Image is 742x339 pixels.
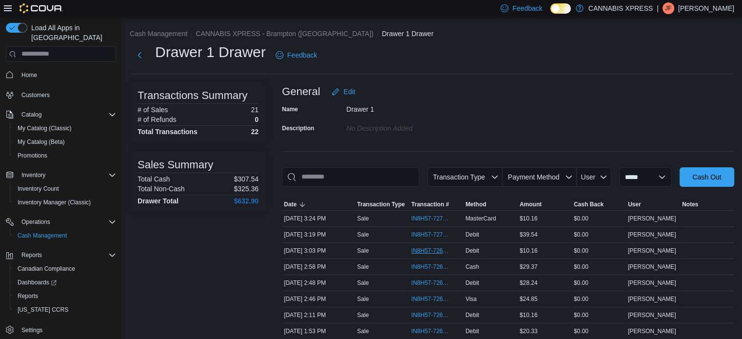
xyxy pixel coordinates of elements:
span: Reports [18,249,116,261]
span: Debit [465,311,479,319]
span: IN8H57-726915 [411,311,452,319]
button: Inventory [18,169,49,181]
span: IN8H57-727000 [411,231,452,239]
span: [PERSON_NAME] [628,295,676,303]
span: Cash Out [692,172,721,182]
div: $0.00 [572,325,626,337]
button: Cash Out [680,167,734,187]
button: IN8H57-726984 [411,245,461,257]
button: IN8H57-726894 [411,325,461,337]
span: [PERSON_NAME] [628,247,676,255]
button: IN8H57-726955 [411,277,461,289]
span: $10.16 [520,311,538,319]
div: $0.00 [572,277,626,289]
span: Debit [465,231,479,239]
div: [DATE] 3:03 PM [282,245,355,257]
button: Cash Management [130,30,187,38]
div: No Description added [346,120,477,132]
button: IN8H57-726952 [411,293,461,305]
span: Inventory Count [18,185,59,193]
div: [DATE] 3:19 PM [282,229,355,240]
span: Catalog [18,109,116,120]
span: Cash Back [574,200,603,208]
div: $0.00 [572,293,626,305]
a: Canadian Compliance [14,263,79,275]
input: Dark Mode [550,3,571,14]
h6: # of Refunds [138,116,176,123]
p: Sale [357,295,369,303]
span: Dashboards [14,277,116,288]
button: IN8H57-726915 [411,309,461,321]
span: User [581,173,596,181]
span: Reports [14,290,116,302]
span: Home [18,69,116,81]
span: IN8H57-726952 [411,295,452,303]
span: JF [665,2,671,14]
a: Inventory Count [14,183,63,195]
span: Dashboards [18,279,57,286]
span: $10.16 [520,215,538,222]
button: Settings [2,322,120,337]
span: Inventory Manager (Classic) [14,197,116,208]
span: [PERSON_NAME] [628,215,676,222]
h4: Total Transactions [138,128,198,136]
button: Cash Management [10,229,120,242]
a: Promotions [14,150,51,161]
span: Reports [21,251,42,259]
span: IN8H57-726978 [411,263,452,271]
button: IN8H57-727009 [411,213,461,224]
div: [DATE] 3:24 PM [282,213,355,224]
p: Sale [357,231,369,239]
span: Transaction Type [357,200,405,208]
p: Sale [357,247,369,255]
span: [PERSON_NAME] [628,279,676,287]
span: $28.24 [520,279,538,287]
span: [US_STATE] CCRS [18,306,68,314]
h6: Total Non-Cash [138,185,185,193]
div: Jo Forbes [662,2,674,14]
p: Sale [357,327,369,335]
p: 0 [255,116,259,123]
button: Edit [328,82,359,101]
span: Cash Management [18,232,67,239]
span: $39.54 [520,231,538,239]
span: Edit [343,87,355,97]
span: Home [21,71,37,79]
p: [PERSON_NAME] [678,2,734,14]
span: Washington CCRS [14,304,116,316]
button: Notes [680,199,734,210]
span: IN8H57-726984 [411,247,452,255]
h3: General [282,86,320,98]
span: Load All Apps in [GEOGRAPHIC_DATA] [27,23,116,42]
span: Date [284,200,297,208]
span: [PERSON_NAME] [628,327,676,335]
span: My Catalog (Classic) [18,124,72,132]
span: Transaction Type [433,173,485,181]
span: Method [465,200,486,208]
button: Transaction Type [427,167,502,187]
span: My Catalog (Beta) [18,138,65,146]
span: $20.33 [520,327,538,335]
div: [DATE] 2:48 PM [282,277,355,289]
span: Canadian Compliance [14,263,116,275]
span: Cash Management [14,230,116,241]
button: Inventory [2,168,120,182]
span: $10.16 [520,247,538,255]
span: $29.37 [520,263,538,271]
label: Description [282,124,314,132]
span: My Catalog (Classic) [14,122,116,134]
button: Reports [18,249,46,261]
span: Settings [18,323,116,336]
a: Settings [18,324,46,336]
div: Drawer 1 [346,101,477,113]
button: Catalog [2,108,120,121]
button: User [626,199,680,210]
span: Promotions [18,152,47,160]
a: Inventory Manager (Classic) [14,197,95,208]
p: $307.54 [234,175,259,183]
button: My Catalog (Beta) [10,135,120,149]
button: Inventory Manager (Classic) [10,196,120,209]
span: Payment Method [508,173,560,181]
button: IN8H57-727000 [411,229,461,240]
span: Promotions [14,150,116,161]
